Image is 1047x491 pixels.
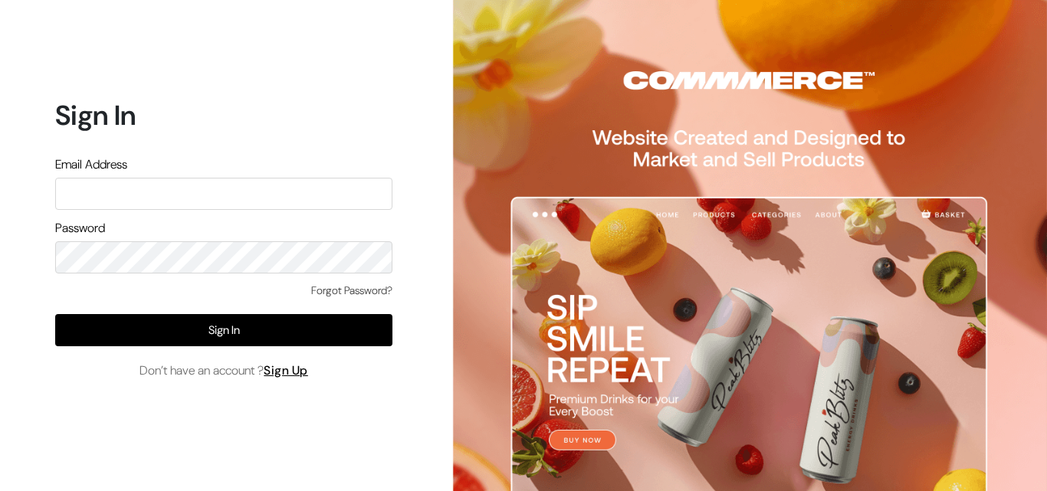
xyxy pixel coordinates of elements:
label: Email Address [55,155,127,174]
a: Sign Up [264,362,308,378]
label: Password [55,219,105,237]
h1: Sign In [55,99,392,132]
span: Don’t have an account ? [139,362,308,380]
a: Forgot Password? [311,283,392,299]
button: Sign In [55,314,392,346]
